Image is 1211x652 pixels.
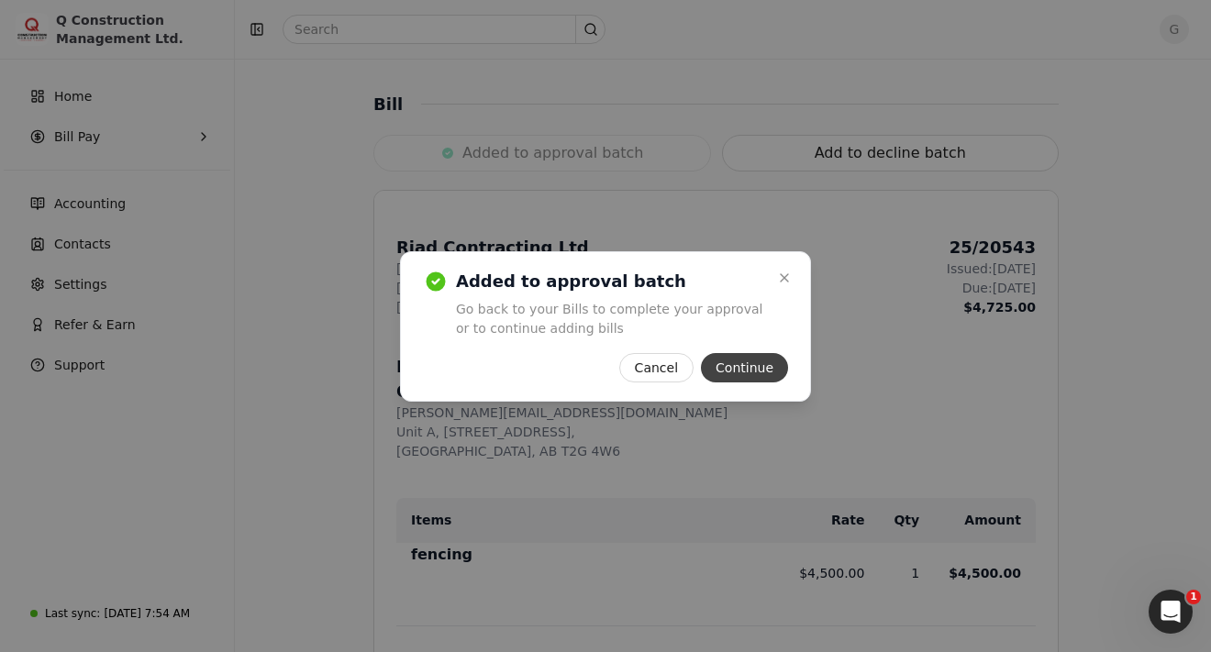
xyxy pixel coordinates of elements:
[1149,590,1193,634] iframe: Intercom live chat
[456,300,766,338] p: Go back to your Bills to complete your approval or to continue adding bills
[701,353,788,382] button: Continue
[1186,590,1201,604] span: 1
[456,271,766,293] h2: Added to approval batch
[619,353,694,382] button: Cancel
